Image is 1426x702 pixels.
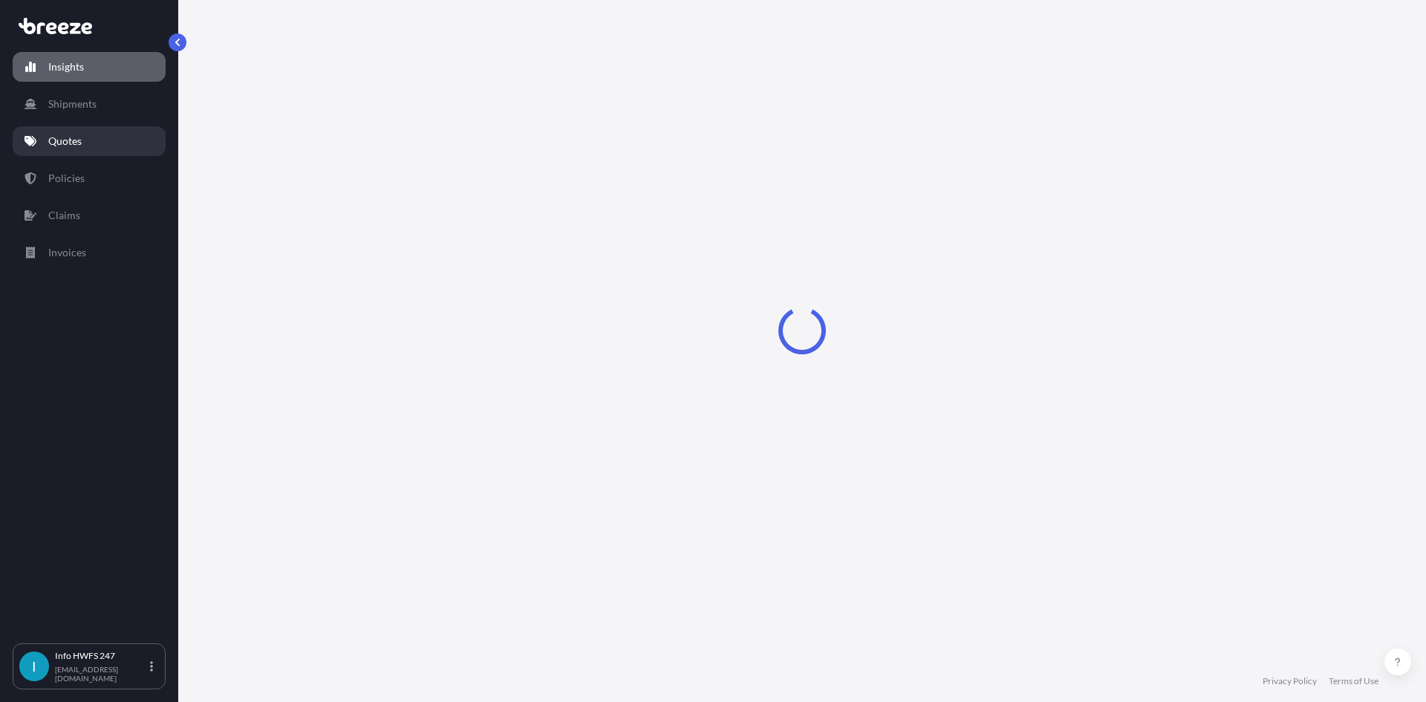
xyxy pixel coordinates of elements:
[13,89,166,119] a: Shipments
[13,163,166,193] a: Policies
[13,126,166,156] a: Quotes
[48,245,86,260] p: Invoices
[1263,675,1317,687] a: Privacy Policy
[48,208,80,223] p: Claims
[48,59,84,74] p: Insights
[48,171,85,186] p: Policies
[55,665,147,683] p: [EMAIL_ADDRESS][DOMAIN_NAME]
[13,238,166,267] a: Invoices
[48,97,97,111] p: Shipments
[32,659,36,674] span: I
[13,52,166,82] a: Insights
[55,650,147,662] p: Info HWFS 247
[13,201,166,230] a: Claims
[1329,675,1378,687] a: Terms of Use
[48,134,82,149] p: Quotes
